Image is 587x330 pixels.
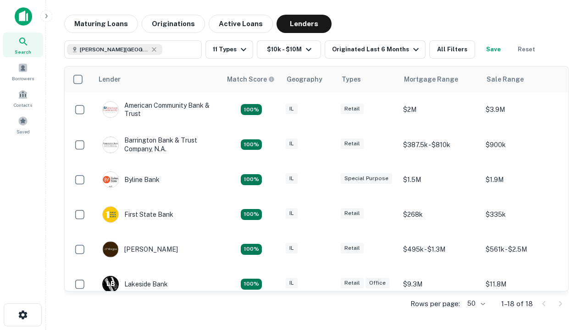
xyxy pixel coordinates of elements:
div: Originated Last 6 Months [332,44,421,55]
div: Matching Properties: 3, hasApolloMatch: undefined [241,244,262,255]
button: Originations [142,15,205,33]
a: Saved [3,112,43,137]
p: L B [106,279,115,289]
div: 50 [464,297,487,310]
div: Sale Range [487,74,524,85]
p: 1–18 of 18 [501,298,533,309]
div: Matching Properties: 2, hasApolloMatch: undefined [241,104,262,115]
div: IL [286,278,298,288]
div: Byline Bank [102,171,160,188]
div: [PERSON_NAME] [102,241,178,258]
a: Search [3,33,43,57]
div: Matching Properties: 2, hasApolloMatch: undefined [241,209,262,220]
td: $3.9M [481,92,564,127]
button: All Filters [429,40,475,59]
a: Contacts [3,86,43,110]
div: Types [342,74,361,85]
p: Rows per page: [410,298,460,309]
td: $1.5M [399,162,481,197]
td: $900k [481,127,564,162]
td: $9.3M [399,267,481,302]
div: Matching Properties: 2, hasApolloMatch: undefined [241,174,262,185]
th: Mortgage Range [399,66,481,92]
th: Sale Range [481,66,564,92]
td: $11.8M [481,267,564,302]
button: 11 Types [205,40,253,59]
th: Capitalize uses an advanced AI algorithm to match your search with the best lender. The match sco... [222,66,281,92]
div: Retail [341,243,364,253]
div: Retail [341,138,364,149]
button: Lenders [277,15,332,33]
button: Maturing Loans [64,15,138,33]
th: Geography [281,66,336,92]
td: $268k [399,197,481,232]
td: $1.9M [481,162,564,197]
div: First State Bank [102,206,173,223]
button: Originated Last 6 Months [325,40,426,59]
td: $387.5k - $810k [399,127,481,162]
a: Borrowers [3,59,43,84]
div: IL [286,138,298,149]
button: Reset [512,40,541,59]
img: picture [103,207,118,222]
div: Lender [99,74,121,85]
div: American Community Bank & Trust [102,101,212,118]
td: $561k - $2.5M [481,232,564,267]
div: Retail [341,278,364,288]
button: $10k - $10M [257,40,321,59]
div: Lakeside Bank [102,276,168,292]
div: Mortgage Range [404,74,458,85]
button: Active Loans [209,15,273,33]
img: picture [103,172,118,187]
button: Save your search to get updates of matches that match your search criteria. [479,40,508,59]
td: $495k - $1.3M [399,232,481,267]
div: IL [286,173,298,184]
img: picture [103,137,118,153]
div: Matching Properties: 3, hasApolloMatch: undefined [241,139,262,150]
span: Contacts [14,101,32,109]
iframe: Chat Widget [541,227,587,271]
img: picture [103,242,118,257]
div: Retail [341,104,364,114]
div: Office [365,278,389,288]
div: Barrington Bank & Trust Company, N.a. [102,136,212,153]
th: Lender [93,66,222,92]
td: $335k [481,197,564,232]
img: picture [103,102,118,117]
td: $2M [399,92,481,127]
div: Retail [341,208,364,219]
div: Matching Properties: 3, hasApolloMatch: undefined [241,279,262,290]
img: capitalize-icon.png [15,7,32,26]
span: Borrowers [12,75,34,82]
span: Search [15,48,31,55]
h6: Match Score [227,74,273,84]
div: Capitalize uses an advanced AI algorithm to match your search with the best lender. The match sco... [227,74,275,84]
span: [PERSON_NAME][GEOGRAPHIC_DATA], [GEOGRAPHIC_DATA] [80,45,149,54]
span: Saved [17,128,30,135]
th: Types [336,66,399,92]
div: IL [286,243,298,253]
div: Geography [287,74,322,85]
div: Special Purpose [341,173,392,184]
div: IL [286,104,298,114]
div: IL [286,208,298,219]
